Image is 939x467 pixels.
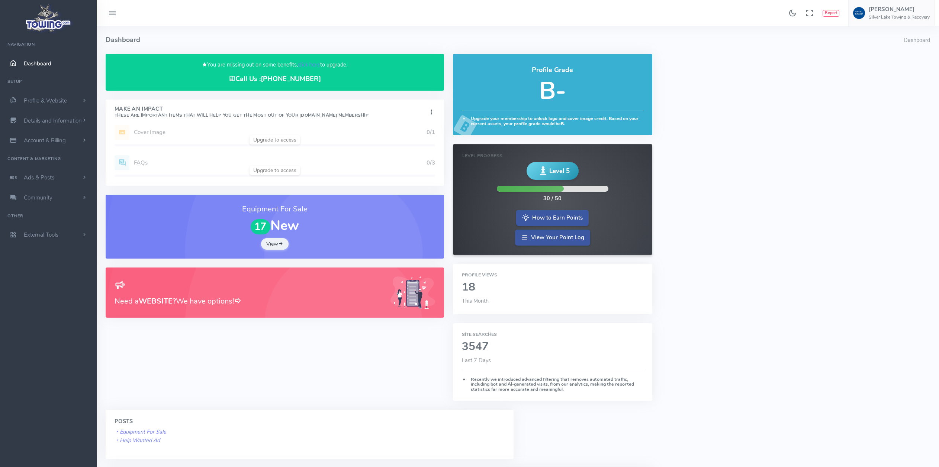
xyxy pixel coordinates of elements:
[251,219,271,234] span: 17
[24,117,82,124] span: Details and Information
[261,74,321,83] a: [PHONE_NUMBER]
[904,36,930,45] li: Dashboard
[462,273,643,278] h6: Profile Views
[115,204,435,215] h3: Equipment For Sale
[24,194,52,201] span: Community
[462,67,643,74] h4: Profile Grade
[462,78,643,104] h5: B-
[115,295,382,307] h3: Need a We have options!
[115,75,435,83] h4: Call Us :
[261,238,289,250] a: View
[115,106,369,118] h4: Make An Impact
[549,166,570,176] span: Level 5
[462,153,643,158] h6: Level Progress
[462,281,643,294] h2: 18
[462,357,491,364] span: Last 7 Days
[24,137,66,144] span: Account & Billing
[115,437,160,444] a: Help Wanted Ad
[24,60,51,67] span: Dashboard
[115,419,505,425] h4: Posts
[24,97,67,104] span: Profile & Website
[869,6,930,12] h5: [PERSON_NAME]
[853,7,865,19] img: user-image
[24,174,54,181] span: Ads & Posts
[823,10,839,17] button: Report
[462,297,489,305] span: This Month
[298,61,320,68] a: click here
[515,230,590,246] a: View Your Point Log
[462,116,643,126] h6: Upgrade your membership to unlock logo and cover image credit. Based on your current assets, your...
[561,121,564,127] strong: B
[869,15,930,20] h6: Silver Lake Towing & Recovery
[115,112,369,118] small: These are important items that will help you get the most out of your [DOMAIN_NAME] Membership
[115,218,435,234] h1: New
[543,195,562,203] div: 30 / 50
[139,296,176,306] b: WEBSITE?
[516,210,589,226] a: How to Earn Points
[390,276,435,309] img: Generic placeholder image
[462,332,643,337] h6: Site Searches
[23,2,74,34] img: logo
[115,428,166,435] a: Equipment For Sale
[462,341,643,353] h2: 3547
[462,377,643,392] h6: Recently we introduced advanced filtering that removes automated traffic, including bot and AI-ge...
[106,26,904,54] h4: Dashboard
[24,231,58,239] span: External Tools
[115,61,435,69] p: You are missing out on some benefits, to upgrade.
